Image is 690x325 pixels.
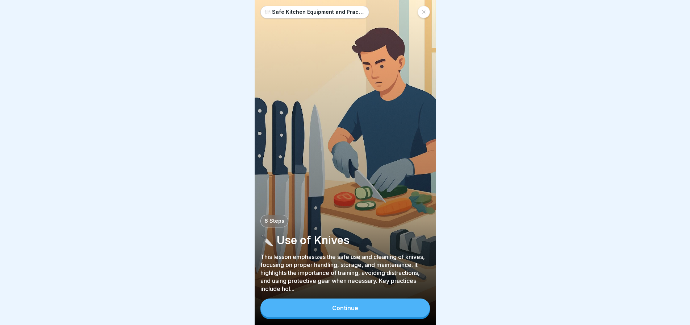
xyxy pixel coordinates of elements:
[260,253,430,293] p: This lesson emphasizes the safe use and cleaning of knives, focusing on proper handling, storage,...
[332,305,358,311] div: Continue
[264,9,365,15] p: 🍽️ Safe Kitchen Equipment and Practices
[260,233,430,247] p: 🔪 Use of Knives
[260,299,430,317] button: Continue
[264,218,284,224] p: 6 Steps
